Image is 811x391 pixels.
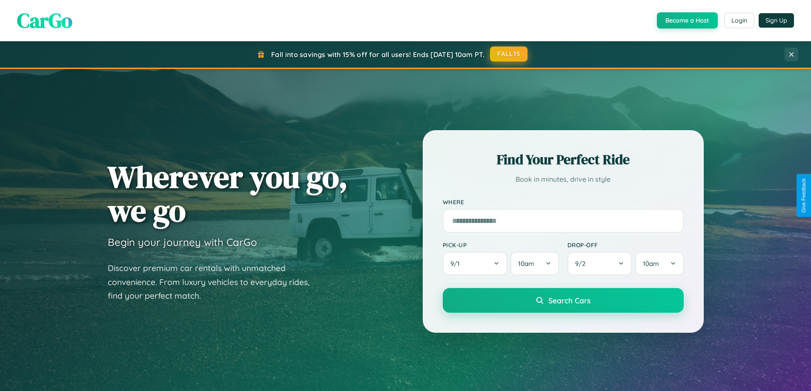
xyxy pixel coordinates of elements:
p: Book in minutes, drive in style [443,173,684,186]
div: Give Feedback [801,178,807,213]
span: 9 / 1 [450,260,464,268]
button: 10am [635,252,683,275]
button: Search Cars [443,288,684,313]
h2: Find Your Perfect Ride [443,150,684,169]
button: 9/1 [443,252,507,275]
label: Drop-off [567,241,684,248]
label: Pick-up [443,241,559,248]
span: Fall into savings with 15% off for all users! Ends [DATE] 10am PT. [271,50,484,59]
button: FALL15 [490,46,527,62]
span: Search Cars [548,296,590,305]
span: 10am [643,260,659,268]
span: 9 / 2 [575,260,590,268]
span: CarGo [17,6,72,34]
h1: Wherever you go, we go [108,160,348,227]
label: Where [443,198,684,205]
button: Sign Up [759,13,794,28]
p: Discover premium car rentals with unmatched convenience. From luxury vehicles to everyday rides, ... [108,261,321,303]
button: Become a Host [657,12,718,29]
h3: Begin your journey with CarGo [108,236,257,248]
button: Login [724,13,754,28]
button: 9/2 [567,252,632,275]
span: 10am [518,260,534,268]
button: 10am [510,252,559,275]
